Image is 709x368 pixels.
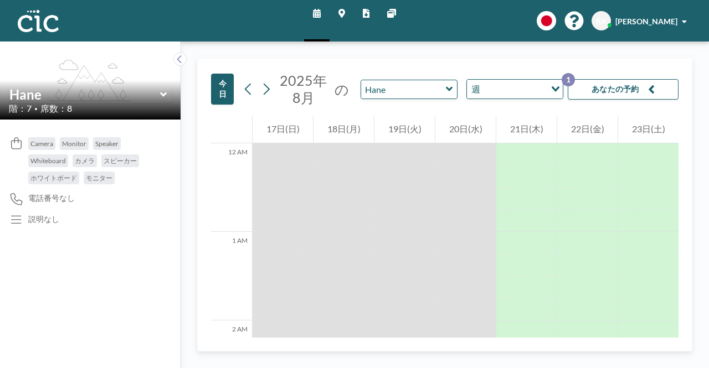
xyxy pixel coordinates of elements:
div: 23日(土) [618,116,679,143]
span: の [335,81,349,98]
img: organization-logo [18,10,59,32]
div: 21日(木) [496,116,557,143]
input: Search for option [484,82,544,96]
button: 今日 [211,74,234,105]
div: 1 AM [211,232,252,320]
div: 22日(金) [557,116,618,143]
input: Hane [9,86,160,102]
span: Monitor [62,139,86,148]
button: あなたの予約1 [568,79,679,100]
span: ホワイトボード [30,174,77,182]
span: モニター [86,174,112,182]
span: [PERSON_NAME] [615,17,677,26]
span: カメラ [75,157,95,165]
span: 2025年8月 [280,72,327,106]
span: Camera [30,139,53,148]
div: 18日(月) [314,116,374,143]
div: Search for option [467,80,563,99]
div: 17日(日) [253,116,313,143]
span: Speaker [95,139,119,148]
span: • [34,105,38,112]
div: 20日(水) [435,116,496,143]
span: スピーカー [104,157,137,165]
div: 19日(火) [374,116,435,143]
span: Whiteboard [30,157,66,165]
p: 1 [562,73,575,86]
span: 週 [469,82,482,96]
input: Hane [361,80,446,99]
div: 説明なし [28,214,59,224]
span: 階：7 [9,103,32,114]
span: 席数：8 [40,103,72,114]
span: 電話番号なし [28,193,75,203]
span: KK [596,16,607,26]
div: 12 AM [211,143,252,232]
